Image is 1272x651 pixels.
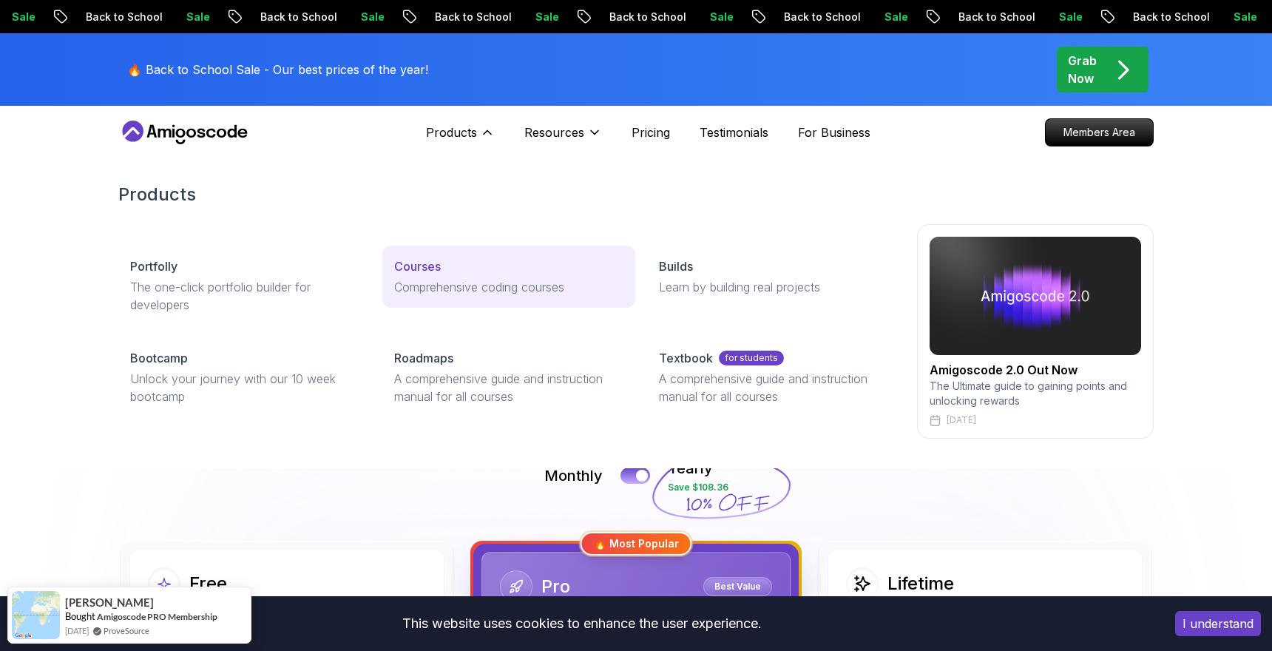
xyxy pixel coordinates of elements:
[65,624,89,637] span: [DATE]
[382,246,635,308] a: CoursesComprehensive coding courses
[1046,119,1153,146] p: Members Area
[930,379,1141,408] p: The Ultimate guide to gaining points and unlocking rewards
[798,124,870,141] a: For Business
[659,257,693,275] p: Builds
[97,610,217,623] a: Amigoscode PRO Membership
[130,370,359,405] p: Unlock your journey with our 10 week bootcamp
[524,124,602,153] button: Resources
[930,237,1141,355] img: amigoscode 2.0
[706,579,770,594] p: Best Value
[394,349,453,367] p: Roadmaps
[544,465,603,486] p: Monthly
[947,414,976,426] p: [DATE]
[130,349,188,367] p: Bootcamp
[947,10,1047,24] p: Back to School
[118,246,371,325] a: PortfollyThe one-click portfolio builder for developers
[700,124,768,141] a: Testimonials
[698,10,745,24] p: Sale
[130,278,359,314] p: The one-click portfolio builder for developers
[659,370,887,405] p: A comprehensive guide and instruction manual for all courses
[65,610,95,622] span: Bought
[118,337,371,417] a: BootcampUnlock your journey with our 10 week bootcamp
[74,10,175,24] p: Back to School
[541,575,570,598] h2: Pro
[719,351,784,365] p: for students
[12,591,60,639] img: provesource social proof notification image
[917,224,1154,439] a: amigoscode 2.0Amigoscode 2.0 Out NowThe Ultimate guide to gaining points and unlocking rewards[DATE]
[1068,52,1097,87] p: Grab Now
[524,124,584,141] p: Resources
[598,10,698,24] p: Back to School
[1222,10,1269,24] p: Sale
[647,246,899,308] a: BuildsLearn by building real projects
[104,624,149,637] a: ProveSource
[189,572,227,596] h2: Free
[887,572,954,596] h2: Lifetime
[426,124,477,141] p: Products
[118,183,1154,206] h2: Products
[426,124,495,153] button: Products
[1175,611,1261,636] button: Accept cookies
[647,337,899,417] a: Textbookfor studentsA comprehensive guide and instruction manual for all courses
[1047,10,1095,24] p: Sale
[930,361,1141,379] h2: Amigoscode 2.0 Out Now
[248,10,349,24] p: Back to School
[1121,10,1222,24] p: Back to School
[1045,118,1154,146] a: Members Area
[65,596,154,609] span: [PERSON_NAME]
[873,10,920,24] p: Sale
[394,257,441,275] p: Courses
[175,10,222,24] p: Sale
[130,257,177,275] p: Portfolly
[632,124,670,141] a: Pricing
[659,349,713,367] p: Textbook
[382,337,635,417] a: RoadmapsA comprehensive guide and instruction manual for all courses
[659,278,887,296] p: Learn by building real projects
[524,10,571,24] p: Sale
[127,61,428,78] p: 🔥 Back to School Sale - Our best prices of the year!
[349,10,396,24] p: Sale
[11,607,1153,640] div: This website uses cookies to enhance the user experience.
[772,10,873,24] p: Back to School
[394,278,623,296] p: Comprehensive coding courses
[394,370,623,405] p: A comprehensive guide and instruction manual for all courses
[423,10,524,24] p: Back to School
